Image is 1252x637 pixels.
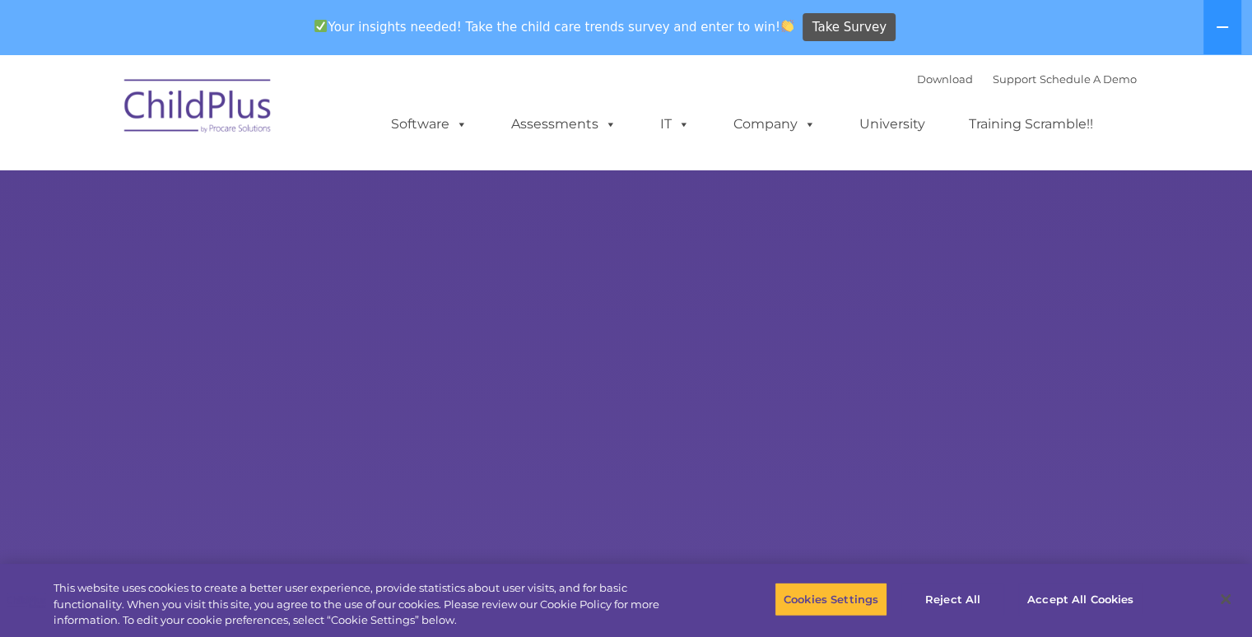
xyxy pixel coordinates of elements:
img: 👏 [781,20,794,32]
span: Your insights needed! Take the child care trends survey and enter to win! [308,11,801,43]
a: Download [917,72,973,86]
a: IT [644,108,706,141]
a: Support [993,72,1036,86]
a: Software [375,108,484,141]
img: ✅ [314,20,327,32]
a: Take Survey [803,13,896,42]
a: Training Scramble!! [952,108,1110,141]
a: Schedule A Demo [1040,72,1137,86]
span: Take Survey [812,13,887,42]
button: Reject All [901,582,1004,616]
div: This website uses cookies to create a better user experience, provide statistics about user visit... [54,580,689,629]
button: Accept All Cookies [1018,582,1143,616]
img: ChildPlus by Procare Solutions [116,67,281,150]
button: Cookies Settings [775,582,887,616]
button: Close [1208,581,1244,617]
a: Assessments [495,108,633,141]
a: Company [717,108,832,141]
font: | [917,72,1137,86]
a: University [843,108,942,141]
